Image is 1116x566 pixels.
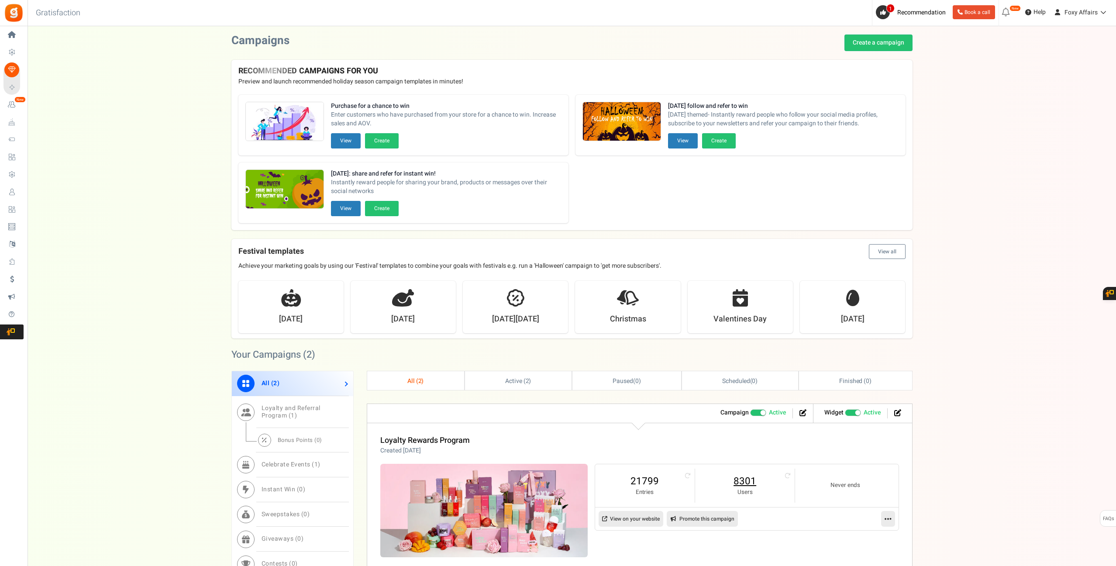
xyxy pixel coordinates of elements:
[613,376,641,386] span: ( )
[668,102,899,110] strong: [DATE] follow and refer to win
[610,314,646,325] strong: Christmas
[613,376,633,386] span: Paused
[1022,5,1049,19] a: Help
[722,376,750,386] span: Scheduled
[262,379,280,388] span: All ( )
[279,314,303,325] strong: [DATE]
[804,481,886,490] small: Never ends
[331,201,361,216] button: View
[752,376,755,386] span: 0
[604,488,686,497] small: Entries
[818,408,888,418] li: Widget activated
[492,314,539,325] strong: [DATE][DATE]
[1009,5,1021,11] em: New
[380,446,470,455] p: Created [DATE]
[839,376,871,386] span: Finished ( )
[331,110,561,128] span: Enter customers who have purchased from your store for a chance to win. Increase sales and AOV.
[262,485,306,494] span: Instant Win ( )
[262,404,320,420] span: Loyalty and Referral Program ( )
[262,534,304,543] span: Giveaways ( )
[418,376,422,386] span: 2
[331,133,361,148] button: View
[273,379,277,388] span: 2
[297,534,301,543] span: 0
[702,133,736,148] button: Create
[526,376,529,386] span: 2
[505,376,531,386] span: Active ( )
[331,169,561,178] strong: [DATE]: share and refer for instant win!
[1102,511,1114,527] span: FAQs
[953,5,995,19] a: Book a call
[864,408,881,417] span: Active
[14,97,26,103] em: New
[278,436,322,444] span: Bonus Points ( )
[246,170,324,209] img: Recommended Campaigns
[869,244,906,259] button: View all
[635,376,639,386] span: 0
[886,4,895,13] span: 1
[4,3,24,23] img: Gratisfaction
[238,77,906,86] p: Preview and launch recommended holiday season campaign templates in minutes!
[769,408,786,417] span: Active
[303,510,307,519] span: 0
[231,350,315,359] h2: Your Campaigns ( )
[331,178,561,196] span: Instantly reward people for sharing your brand, products or messages over their social networks
[1064,8,1098,17] span: Foxy Affairs
[704,474,786,488] a: 8301
[331,102,561,110] strong: Purchase for a chance to win
[291,411,295,420] span: 1
[262,510,310,519] span: Sweepstakes ( )
[1031,8,1046,17] span: Help
[722,376,758,386] span: ( )
[844,35,913,51] a: Create a campaign
[314,460,318,469] span: 1
[238,244,906,259] h4: Festival templates
[599,511,663,527] a: View on your website
[246,102,324,141] img: Recommended Campaigns
[3,97,24,112] a: New
[26,4,90,22] h3: Gratisfaction
[262,460,320,469] span: Celebrate Events ( )
[841,314,865,325] strong: [DATE]
[307,348,312,362] span: 2
[238,262,906,270] p: Achieve your marketing goals by using our 'Festival' templates to combine your goals with festiva...
[897,8,946,17] span: Recommendation
[365,133,399,148] button: Create
[866,376,869,386] span: 0
[299,485,303,494] span: 0
[391,314,415,325] strong: [DATE]
[380,435,470,446] a: Loyalty Rewards Program
[407,376,424,386] span: All ( )
[365,201,399,216] button: Create
[667,511,738,527] a: Promote this campaign
[720,408,749,417] strong: Campaign
[231,35,289,47] h2: Campaigns
[668,110,899,128] span: [DATE] themed- Instantly reward people who follow your social media profiles, subscribe to your n...
[668,133,698,148] button: View
[317,436,320,444] span: 0
[238,67,906,76] h4: RECOMMENDED CAMPAIGNS FOR YOU
[713,314,767,325] strong: Valentines Day
[824,408,844,417] strong: Widget
[704,488,786,497] small: Users
[604,474,686,488] a: 21799
[876,5,949,19] a: 1 Recommendation
[583,102,661,141] img: Recommended Campaigns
